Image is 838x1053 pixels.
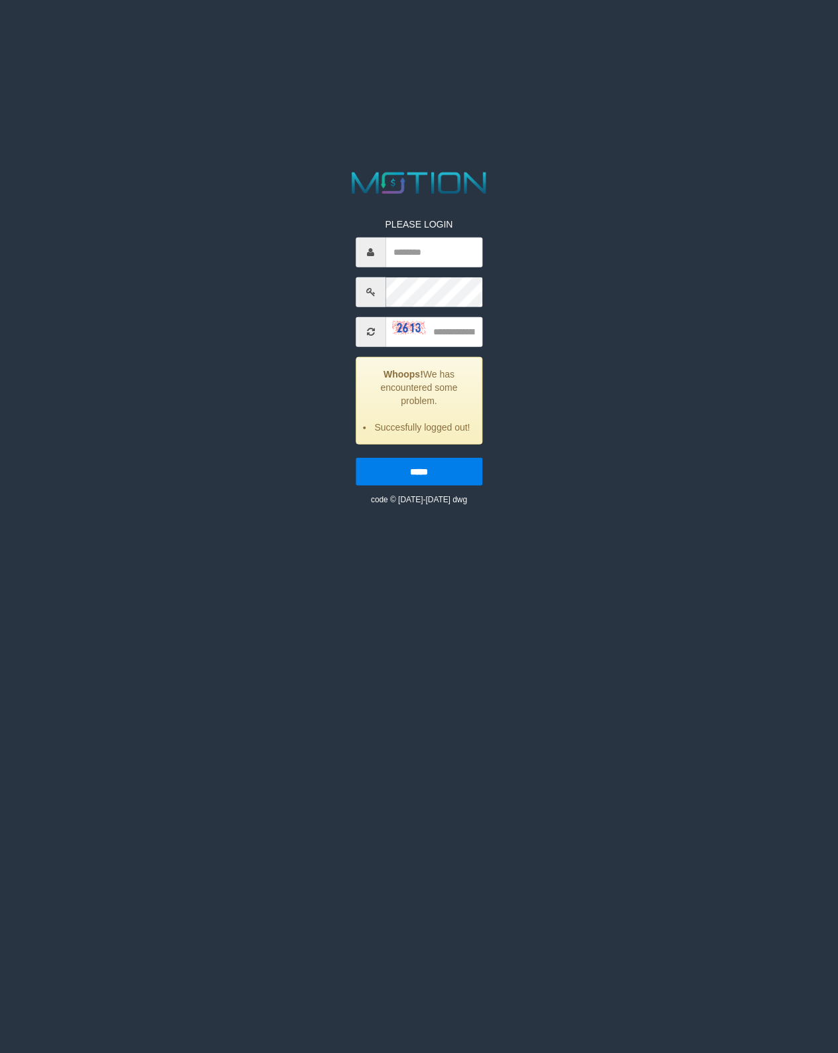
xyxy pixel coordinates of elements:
p: PLEASE LOGIN [356,217,482,230]
small: code © [DATE]-[DATE] dwg [371,494,467,504]
div: We has encountered some problem. [356,356,482,444]
img: captcha [392,321,425,334]
img: MOTION_logo.png [346,169,492,198]
li: Succesfully logged out! [373,420,472,433]
strong: Whoops! [384,368,423,379]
